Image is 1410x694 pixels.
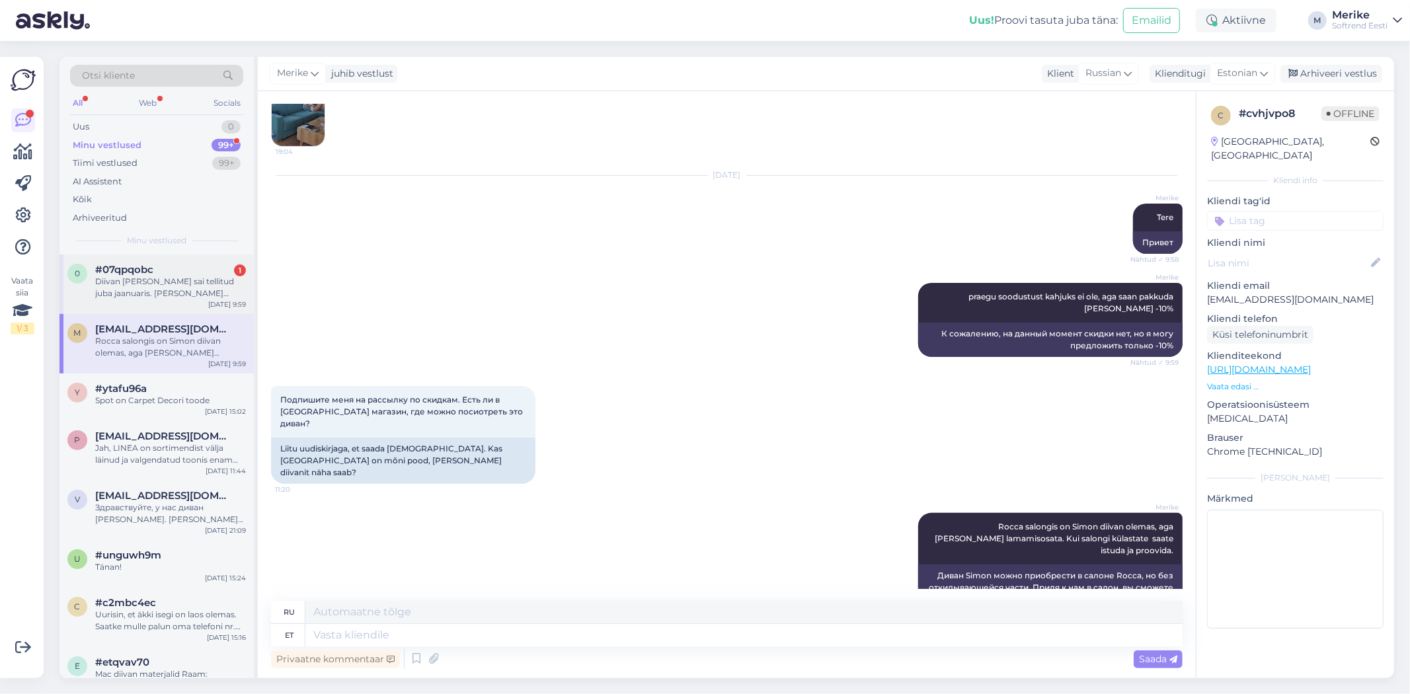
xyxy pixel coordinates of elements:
div: [DATE] [271,169,1183,181]
span: Nähtud ✓ 9:59 [1129,358,1179,367]
span: marina_sergejeva@hotmail.com [95,323,233,335]
p: Märkmed [1207,492,1384,506]
div: Mac diivan materjalid Raam: täispuidust ja vineerist karkass, HR poroloon, siksakvedrud [PERSON_N... [95,668,246,692]
div: Arhiveeritud [73,212,127,225]
div: Web [137,95,160,112]
div: [DATE] 21:09 [205,525,246,535]
a: [URL][DOMAIN_NAME] [1207,364,1311,375]
div: Rocca salongis on Simon diivan olemas, aga [PERSON_NAME] lamamisosata. Kui salongi külastate saat... [95,335,246,359]
span: y [75,387,80,397]
span: Offline [1321,106,1380,121]
span: Nähtud ✓ 9:58 [1129,254,1179,264]
span: Russian [1085,66,1121,81]
div: Spot on Carpet Decori toode [95,395,246,406]
span: 11:20 [275,484,325,494]
p: Kliendi email [1207,279,1384,293]
p: Kliendi nimi [1207,236,1384,250]
span: #07qpqobc [95,264,153,276]
span: praegu soodustust kahjuks ei ole, aga saan pakkuda [PERSON_NAME] -10% [968,291,1175,313]
span: Merike [1129,272,1179,282]
span: Minu vestlused [127,235,186,247]
a: MerikeSoftrend Eesti [1332,10,1402,31]
div: juhib vestlust [326,67,393,81]
div: Arhiveeri vestlus [1280,65,1382,83]
button: Emailid [1123,8,1180,33]
div: Klienditugi [1150,67,1206,81]
input: Lisa tag [1207,211,1384,231]
div: Диван Simon можно приобрести в салоне Rocca, но без откидывающейся части. Придя к нам в салон, вы... [918,564,1183,611]
div: [DATE] 9:59 [208,359,246,369]
div: Softrend Eesti [1332,20,1388,31]
div: 1 / 3 [11,323,34,334]
p: Klienditeekond [1207,349,1384,363]
span: #ytafu96a [95,383,147,395]
img: Attachment [272,93,325,146]
div: [DATE] 15:02 [205,406,246,416]
div: Proovi tasuta juba täna: [969,13,1118,28]
div: Uus [73,120,89,134]
div: 0 [221,120,241,134]
span: Подпишите меня на рассылку по скидкам. Есть ли в [GEOGRAPHIC_DATA] магазин, где можно посиотреть ... [280,395,525,428]
span: Otsi kliente [82,69,135,83]
b: Uus! [969,14,994,26]
div: Jah, LINEA on sortimendist välja läinud ja valgendatud toonis enam tellida kahjuks ei saa. Meil o... [95,442,246,466]
div: [GEOGRAPHIC_DATA], [GEOGRAPHIC_DATA] [1211,135,1370,163]
span: #etqvav70 [95,656,149,668]
div: К сожалению, на данный момент скидки нет, но я могу предложить только -10% [918,323,1183,357]
p: Chrome [TECHNICAL_ID] [1207,445,1384,459]
span: Saada [1139,653,1177,665]
div: Kõik [73,193,92,206]
div: Vaata siia [11,275,34,334]
span: piiaereth.printsmann@gmail.com [95,430,233,442]
div: Tiimi vestlused [73,157,137,170]
span: c [1218,110,1224,120]
div: Liitu uudiskirjaga, et saada [DEMOGRAPHIC_DATA]. Kas [GEOGRAPHIC_DATA] on mõni pood, [PERSON_NAME... [271,438,535,484]
p: Operatsioonisüsteem [1207,398,1384,412]
span: Merike [277,66,308,81]
div: 99+ [212,157,241,170]
div: [DATE] 15:16 [207,633,246,642]
div: Diivan [PERSON_NAME] sai tellitud juba jaanuaris. [PERSON_NAME] [PERSON_NAME] Kaasiku nimel [95,276,246,299]
input: Lisa nimi [1208,256,1368,270]
span: Estonian [1217,66,1257,81]
div: 1 [234,264,246,276]
div: [PERSON_NAME] [1207,472,1384,484]
span: m [74,328,81,338]
div: Uurisin, et äkki isegi on laos olemas. Saatke mulle palun oma telefoni nr. Reedel helistan [PERSO... [95,609,246,633]
span: v [75,494,80,504]
span: c [75,601,81,611]
p: Kliendi tag'id [1207,194,1384,208]
span: 19:04 [276,147,325,157]
span: u [74,554,81,564]
span: vasilybalashov1977@gmail.com [95,490,233,502]
span: 0 [75,268,80,278]
p: Kliendi telefon [1207,312,1384,326]
span: #unguwh9m [95,549,161,561]
span: e [75,661,80,671]
div: M [1308,11,1327,30]
div: Привет [1133,231,1183,254]
span: Tere [1157,212,1173,222]
div: Tänan! [95,561,246,573]
div: ru [284,601,295,623]
p: [EMAIL_ADDRESS][DOMAIN_NAME] [1207,293,1384,307]
span: #c2mbc4ec [95,597,156,609]
div: et [285,624,294,646]
div: Privaatne kommentaar [271,650,400,668]
div: Merike [1332,10,1388,20]
p: Vaata edasi ... [1207,381,1384,393]
div: [DATE] 11:44 [206,466,246,476]
span: p [75,435,81,445]
div: Aktiivne [1196,9,1276,32]
div: [DATE] 9:59 [208,299,246,309]
div: Здравствуйте, у нас диван [PERSON_NAME]. [PERSON_NAME] бы обновить обшивку и подушки. [PERSON_NAM... [95,502,246,525]
div: Socials [211,95,243,112]
div: AI Assistent [73,175,122,188]
div: Küsi telefoninumbrit [1207,326,1313,344]
span: Merike [1129,193,1179,203]
div: Klient [1042,67,1074,81]
div: [DATE] 15:24 [205,573,246,583]
span: Merike [1129,502,1179,512]
img: Askly Logo [11,67,36,93]
div: 99+ [212,139,241,152]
